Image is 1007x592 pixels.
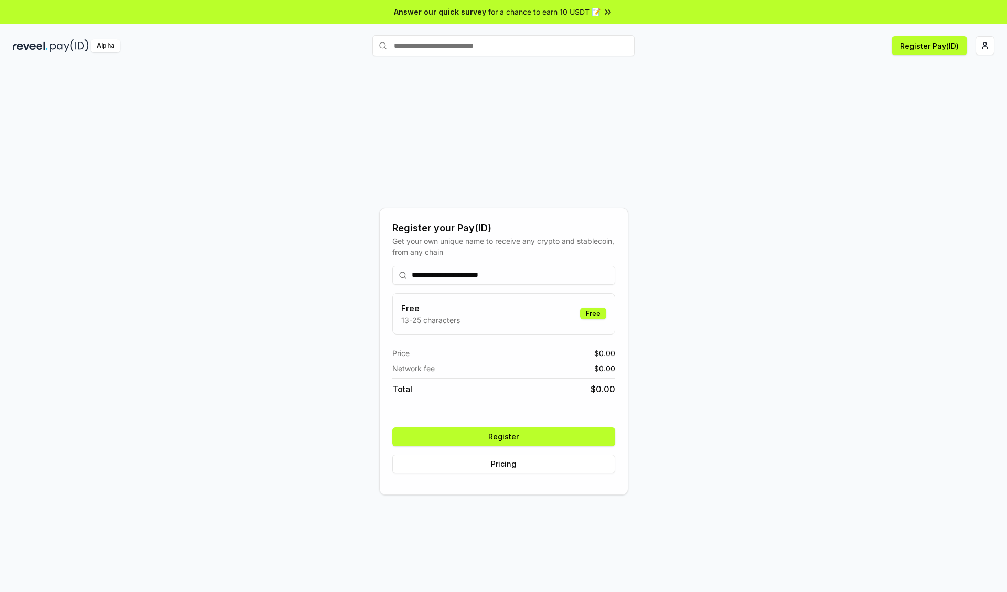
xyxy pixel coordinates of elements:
[50,39,89,52] img: pay_id
[13,39,48,52] img: reveel_dark
[392,363,435,374] span: Network fee
[392,235,615,257] div: Get your own unique name to receive any crypto and stablecoin, from any chain
[401,302,460,315] h3: Free
[580,308,606,319] div: Free
[401,315,460,326] p: 13-25 characters
[392,383,412,395] span: Total
[591,383,615,395] span: $ 0.00
[392,427,615,446] button: Register
[594,348,615,359] span: $ 0.00
[394,6,486,17] span: Answer our quick survey
[594,363,615,374] span: $ 0.00
[91,39,120,52] div: Alpha
[488,6,601,17] span: for a chance to earn 10 USDT 📝
[392,221,615,235] div: Register your Pay(ID)
[392,348,410,359] span: Price
[892,36,967,55] button: Register Pay(ID)
[392,455,615,473] button: Pricing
